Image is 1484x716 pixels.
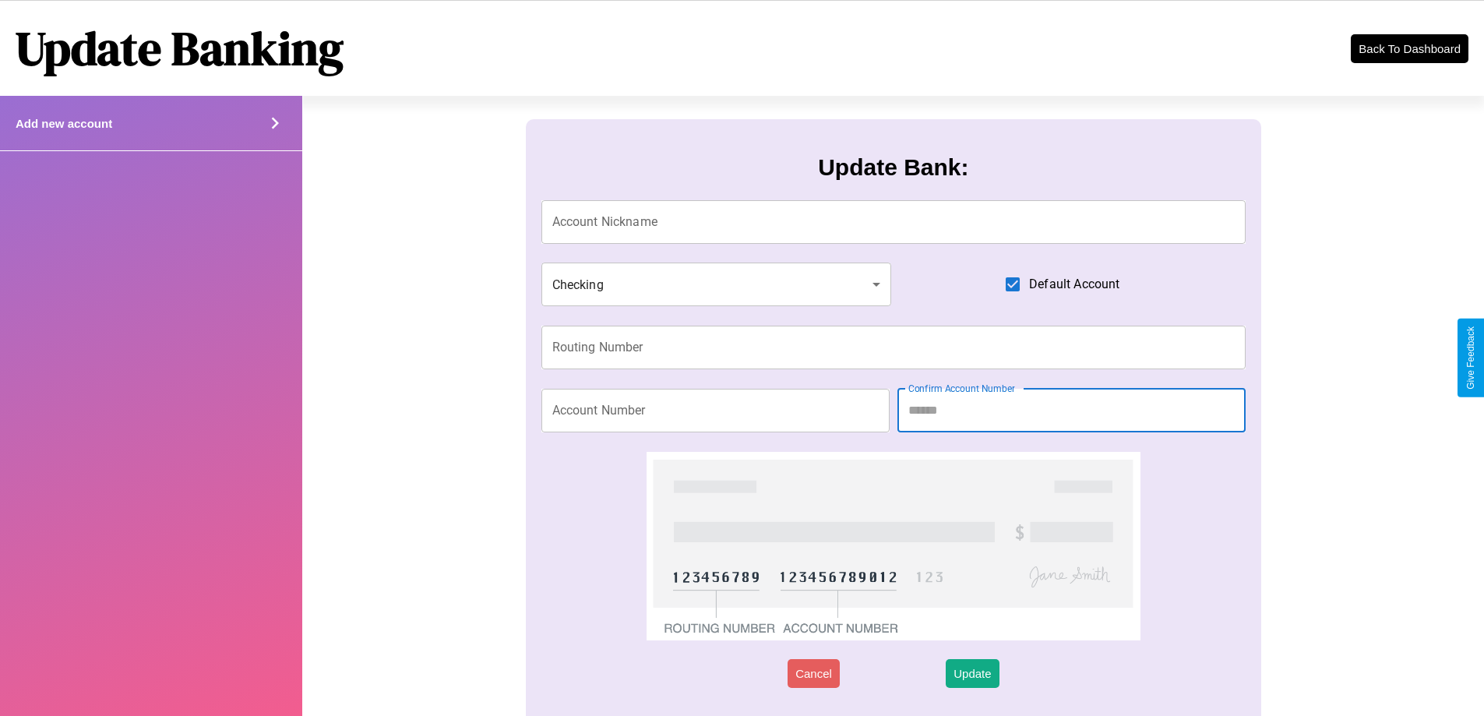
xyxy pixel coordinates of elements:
[541,263,892,306] div: Checking
[788,659,840,688] button: Cancel
[946,659,999,688] button: Update
[1351,34,1468,63] button: Back To Dashboard
[647,452,1140,640] img: check
[818,154,968,181] h3: Update Bank:
[908,382,1015,395] label: Confirm Account Number
[1029,275,1119,294] span: Default Account
[1465,326,1476,390] div: Give Feedback
[16,117,112,130] h4: Add new account
[16,16,344,80] h1: Update Banking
